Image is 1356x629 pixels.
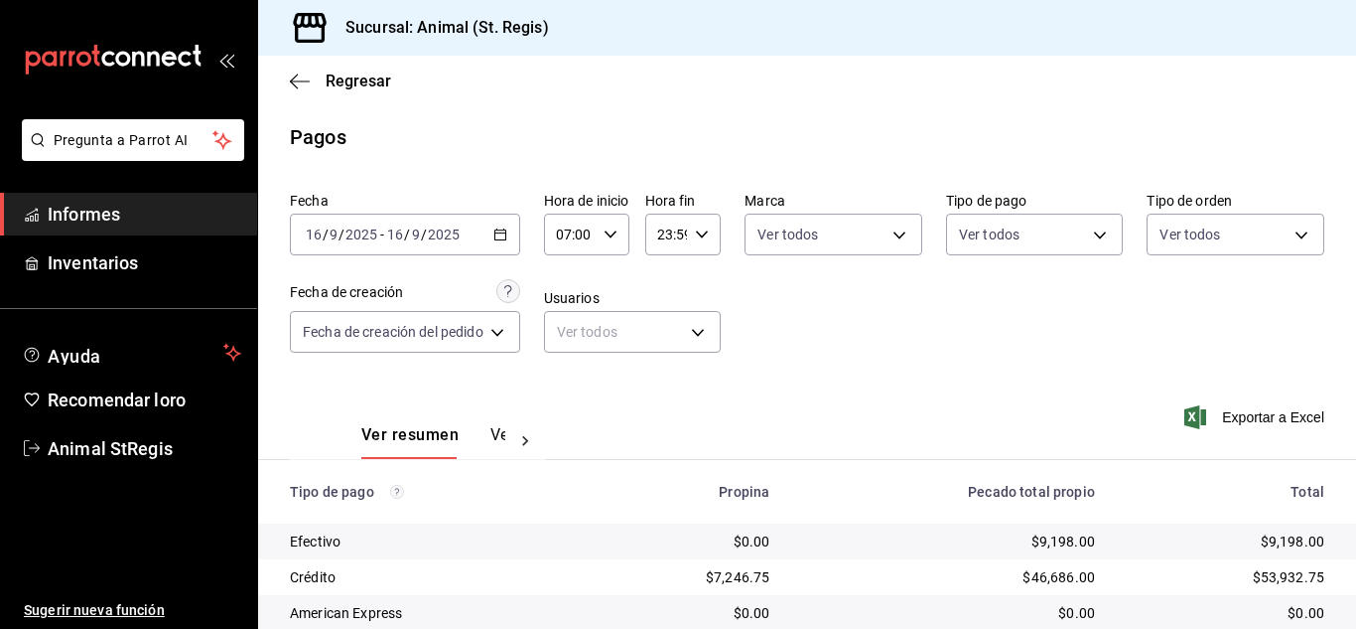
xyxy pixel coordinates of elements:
[24,602,165,618] font: Sugerir nueva función
[1031,534,1095,550] font: $9,198.00
[1147,193,1232,209] font: Tipo de orden
[326,72,391,90] font: Regresar
[339,227,344,242] font: /
[329,227,339,242] input: --
[22,119,244,161] button: Pregunta a Parrot AI
[421,227,427,242] font: /
[48,252,138,273] font: Inventarios
[745,193,785,209] font: Marca
[734,605,770,621] font: $0.00
[48,390,186,410] font: Recomendar loro
[1253,569,1325,585] font: $53,932.75
[1222,409,1324,425] font: Exportar a Excel
[48,204,120,225] font: Informes
[14,144,244,165] a: Pregunta a Parrot AI
[645,193,696,209] font: Hora fin
[380,227,384,242] font: -
[1058,605,1095,621] font: $0.00
[427,227,461,242] input: ----
[290,534,340,550] font: Efectivo
[1159,227,1220,242] font: Ver todos
[959,227,1019,242] font: Ver todos
[1261,534,1324,550] font: $9,198.00
[390,485,404,499] svg: Los pagos realizados con Pay y otras terminales son montos brutos.
[345,18,549,37] font: Sucursal: Animal (St. Regis)
[323,227,329,242] font: /
[734,534,770,550] font: $0.00
[557,324,617,340] font: Ver todos
[946,193,1027,209] font: Tipo de pago
[719,484,769,500] font: Propina
[361,425,459,444] font: Ver resumen
[1022,569,1095,585] font: $46,686.00
[290,125,346,149] font: Pagos
[757,227,818,242] font: Ver todos
[490,425,565,444] font: Ver pagos
[48,438,173,459] font: Animal StRegis
[386,227,404,242] input: --
[290,569,336,585] font: Crédito
[968,484,1095,500] font: Pecado total propio
[290,193,329,209] font: Fecha
[411,227,421,242] input: --
[706,569,769,585] font: $7,246.75
[290,72,391,90] button: Regresar
[303,324,483,340] font: Fecha de creación del pedido
[48,346,101,367] font: Ayuda
[1188,405,1324,429] button: Exportar a Excel
[344,227,378,242] input: ----
[290,484,374,500] font: Tipo de pago
[361,424,505,459] div: pestañas de navegación
[290,284,403,300] font: Fecha de creación
[1288,605,1324,621] font: $0.00
[544,290,600,306] font: Usuarios
[54,132,189,148] font: Pregunta a Parrot AI
[218,52,234,68] button: abrir_cajón_menú
[1290,484,1324,500] font: Total
[305,227,323,242] input: --
[404,227,410,242] font: /
[544,193,629,209] font: Hora de inicio
[290,605,402,621] font: American Express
